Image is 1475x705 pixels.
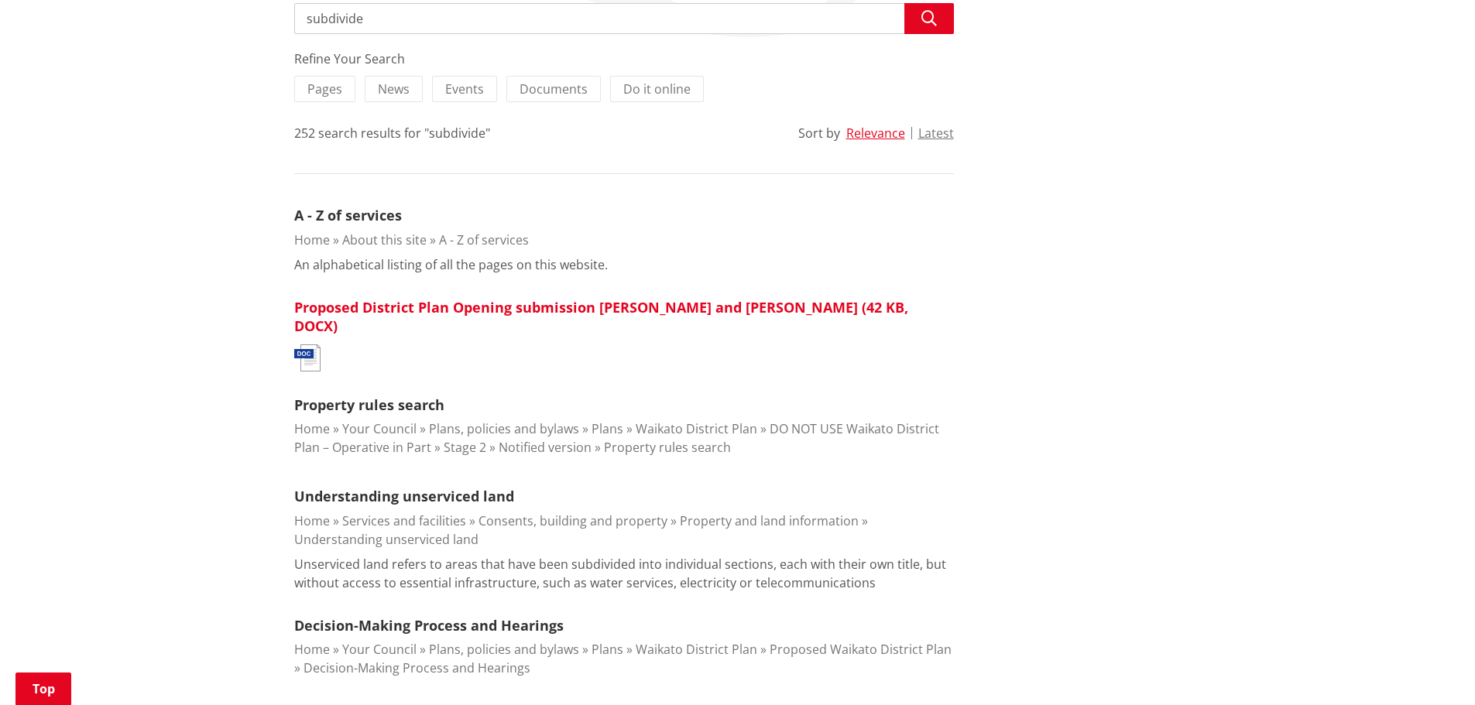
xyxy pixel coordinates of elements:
[294,231,330,248] a: Home
[636,420,757,437] a: Waikato District Plan
[342,231,427,248] a: About this site
[294,298,908,336] a: Proposed District Plan Opening submission [PERSON_NAME] and [PERSON_NAME] (42 KB, DOCX)
[294,616,564,635] a: Decision-Making Process and Hearings
[846,126,905,140] button: Relevance
[592,641,623,658] a: Plans
[307,80,342,98] span: Pages
[294,641,330,658] a: Home
[294,420,939,456] a: DO NOT USE Waikato District Plan – Operative in Part
[429,420,579,437] a: Plans, policies and bylaws
[294,420,330,437] a: Home
[1404,640,1460,696] iframe: Messenger Launcher
[479,512,667,529] a: Consents, building and property
[798,124,840,142] div: Sort by
[294,50,954,68] div: Refine Your Search
[342,512,466,529] a: Services and facilities
[444,439,486,456] a: Stage 2
[294,344,321,371] img: document-doc.svg
[294,124,490,142] div: 252 search results for "subdivide"
[294,255,608,274] p: An alphabetical listing of all the pages on this website.
[520,80,588,98] span: Documents
[680,512,859,529] a: Property and land information
[304,659,530,676] a: Decision-Making Process and Hearings
[294,555,954,592] p: Unserviced land refers to areas that have been subdivided into individual sections, each with the...
[15,672,71,705] a: Top
[294,531,479,548] a: Understanding unserviced land
[342,420,417,437] a: Your Council
[294,512,330,529] a: Home
[294,206,402,224] a: A - Z of services
[604,439,731,456] a: Property rules search
[378,80,410,98] span: News
[770,641,952,658] a: Proposed Waikato District Plan
[342,641,417,658] a: Your Council
[294,487,514,505] a: Understanding unserviced land
[429,641,579,658] a: Plans, policies and bylaws
[294,395,444,414] a: Property rules search
[445,80,484,98] span: Events
[592,420,623,437] a: Plans
[918,126,954,140] button: Latest
[636,641,757,658] a: Waikato District Plan
[499,439,592,456] a: Notified version
[294,3,954,34] input: Search input
[439,231,529,248] a: A - Z of services
[623,80,691,98] span: Do it online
